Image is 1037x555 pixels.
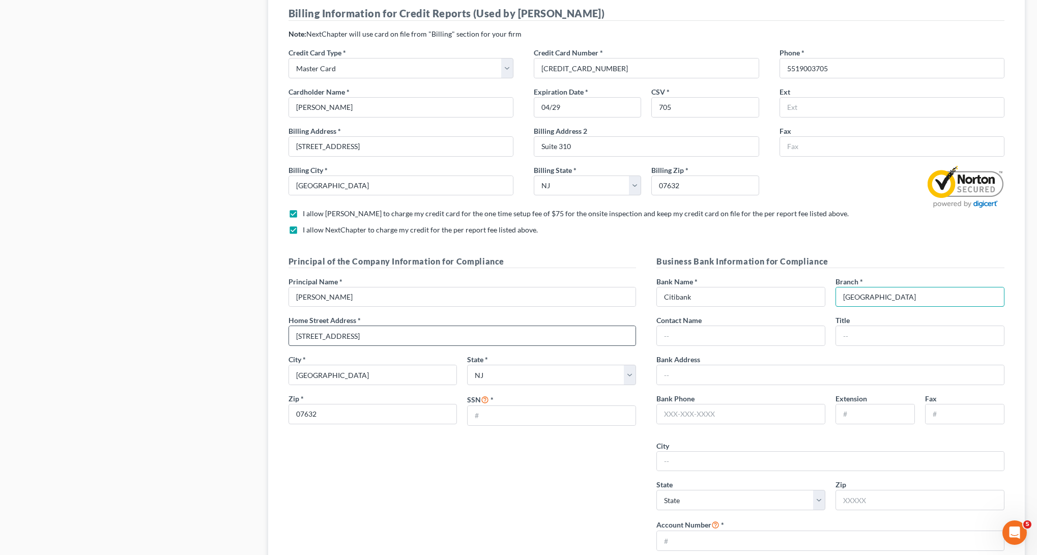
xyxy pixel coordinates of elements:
span: Expiration Date [534,87,584,96]
span: 5 [1023,520,1031,529]
input: -- [289,287,636,307]
label: State [656,479,673,490]
input: -- [657,287,825,307]
label: Fax [925,393,937,404]
span: Credit Card Type [289,48,341,57]
label: Fax [780,126,791,136]
label: Ext [780,86,790,97]
input: -- [289,365,457,385]
input: Enter cardholder name... [289,98,513,117]
span: Bank Name [656,277,693,286]
span: Credit Card Number [534,48,598,57]
input: -- [289,176,513,195]
span: City [289,355,301,364]
span: Phone [780,48,800,57]
img: Powered by Symantec [927,165,1004,209]
h4: Billing Information for Credit Reports (Used by [PERSON_NAME]) [289,6,1005,21]
label: City [656,441,669,451]
input: Phone [780,59,1004,78]
span: Billing Zip [651,166,684,174]
label: Bank Address [656,354,700,365]
input: # [468,406,636,425]
input: # [836,404,914,424]
input: -- [657,365,1004,385]
input: 1234 [652,98,758,117]
span: SSN [467,395,481,404]
span: Principal Name [289,277,338,286]
label: Title [836,315,850,326]
strong: Note: [289,30,306,38]
input: XXXXX [836,490,1004,510]
span: Billing City [289,166,323,174]
input: ●●●● ●●●● ●●●● ●●●● [534,59,759,78]
input: -- [836,326,1004,345]
span: I allow [PERSON_NAME] to charge my credit card for the one time setup fee of $75 for the onsite i... [303,209,849,218]
span: CSV [651,87,665,96]
span: State [467,355,483,364]
h5: Principal of the Company Information for Compliance [289,255,637,268]
input: -- [836,287,1004,307]
input: # [926,404,1004,424]
span: Cardholder Name [289,87,345,96]
a: Norton Secured privacy certification [927,181,1004,190]
label: Contact Name [656,315,702,326]
label: Billing Address 2 [534,126,587,136]
input: XXXXX [651,176,759,196]
input: XXXXX [289,404,457,424]
input: MM/YY [534,97,641,118]
label: Zip [836,479,846,490]
input: -- [534,137,759,156]
span: Zip [289,394,299,403]
span: Home Street Address [289,316,356,325]
input: # [657,531,1004,550]
span: Branch [836,277,858,286]
input: -- [289,326,636,345]
input: Fax [780,137,1004,156]
p: NextChapter will use card on file from "Billing" section for your firm [289,29,1005,39]
input: Ext [780,98,1004,117]
input: -- [289,137,513,156]
input: -- [657,452,1004,471]
input: XXX-XXX-XXXX [657,404,825,424]
h5: Business Bank Information for Compliance [656,255,1004,268]
span: I allow NextChapter to charge my credit for the per report fee listed above. [303,225,538,234]
iframe: Intercom live chat [1002,520,1027,545]
label: Extension [836,393,867,404]
span: Billing Address [289,127,336,135]
span: Billing State [534,166,572,174]
input: -- [657,326,825,345]
label: Bank Phone [656,393,695,404]
span: Account Number [656,520,711,529]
